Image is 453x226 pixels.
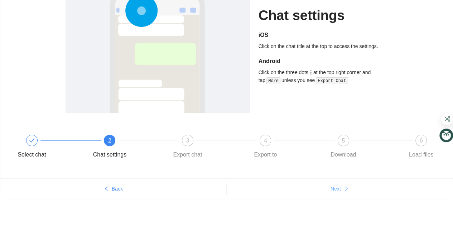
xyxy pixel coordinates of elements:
button: leftBack [0,183,226,194]
span: 5 [342,138,345,144]
div: 5Download [323,135,400,160]
div: 4Export to [245,135,322,160]
h5: iOS [259,31,388,39]
div: Load files [409,149,434,160]
span: 4 [264,138,267,144]
button: Nextright [227,183,453,194]
span: 3 [186,138,189,144]
div: 3Export chat [167,135,245,160]
div: Download [331,149,356,160]
code: More [266,77,280,85]
div: Select chat [18,149,46,160]
span: Next [331,185,341,193]
span: 6 [420,138,423,144]
div: Click on the chat title at the top to access the settings. [259,42,388,50]
code: Export Chat [316,77,348,85]
div: 6Load files [400,135,442,160]
div: Select chat [11,135,89,160]
div: Export chat [173,149,202,160]
div: Click on the three dots at the top right corner and tap unless you see [259,68,388,85]
div: Export to [254,149,277,160]
span: 2 [108,138,111,144]
span: Back [112,185,123,193]
h5: Android [259,57,388,66]
div: 2Chat settings [89,135,167,160]
b: ⋮ [308,69,313,75]
h1: Chat settings [259,7,388,24]
div: Chat settings [93,149,126,160]
span: check [29,138,35,143]
span: right [344,186,349,192]
span: left [104,186,109,192]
